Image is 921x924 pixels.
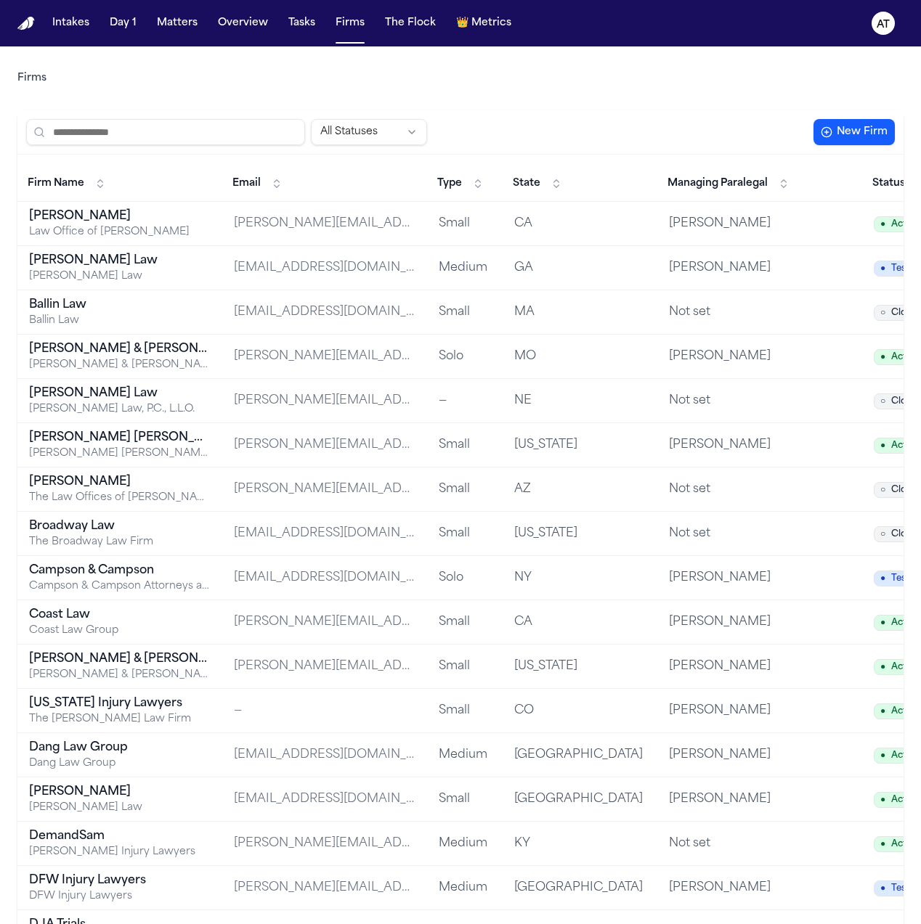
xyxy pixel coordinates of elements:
[456,16,468,30] span: crown
[234,790,415,808] div: [EMAIL_ADDRESS][DOMAIN_NAME]
[29,739,211,756] div: Dang Law Group
[29,872,211,889] div: DFW Injury Lawyers
[669,702,851,719] div: [PERSON_NAME]
[880,528,885,540] span: ○
[234,215,415,232] div: [PERSON_NAME][EMAIL_ADDRESS][DOMAIN_NAME]
[439,702,491,719] div: Small
[104,10,142,36] button: Day 1
[880,838,885,850] span: ●
[29,712,211,727] div: The [PERSON_NAME] Law Firm
[29,429,211,446] div: [PERSON_NAME] [PERSON_NAME]
[29,518,211,535] div: Broadway Law
[29,801,211,815] div: [PERSON_NAME] Law
[880,706,885,717] span: ●
[514,303,646,321] div: MA
[669,569,851,586] div: [PERSON_NAME]
[450,10,517,36] button: crownMetrics
[29,783,211,801] div: [PERSON_NAME]
[29,695,211,712] div: [US_STATE] Injury Lawyers
[880,883,885,894] span: ●
[17,71,46,86] nav: Breadcrumb
[514,348,646,365] div: MO
[514,569,646,586] div: NY
[29,624,211,638] div: Coast Law Group
[234,879,415,896] div: [PERSON_NAME][EMAIL_ADDRESS][DOMAIN_NAME]
[439,879,491,896] div: Medium
[514,481,646,498] div: AZ
[514,259,646,277] div: GA
[29,827,211,845] div: DemandSam
[669,348,851,365] div: [PERSON_NAME]
[669,835,851,852] div: Not set
[514,879,646,896] div: [GEOGRAPHIC_DATA]
[880,573,885,584] span: ●
[514,790,646,808] div: [GEOGRAPHIC_DATA]
[514,525,646,542] div: [US_STATE]
[439,392,491,409] div: —
[379,10,442,36] button: The Flock
[880,661,885,673] span: ●
[880,218,885,230] span: ●
[29,606,211,624] div: Coast Law
[513,176,540,191] span: State
[29,340,211,358] div: [PERSON_NAME] & [PERSON_NAME]
[872,176,905,191] span: Status
[29,358,211,372] div: [PERSON_NAME] & [PERSON_NAME] [US_STATE] Car Accident Lawyers
[514,613,646,631] div: CA
[29,314,211,328] div: Ballin Law
[514,835,646,852] div: KY
[151,10,203,36] button: Matters
[29,845,211,859] div: [PERSON_NAME] Injury Lawyers
[29,402,211,417] div: [PERSON_NAME] Law, P.C., L.L.O.
[669,392,851,409] div: Not set
[234,613,415,631] div: [PERSON_NAME][EMAIL_ADDRESS][DOMAIN_NAME]
[20,172,113,195] button: Firm Name
[234,525,415,542] div: [EMAIL_ADDRESS][DOMAIN_NAME]
[880,617,885,629] span: ●
[880,794,885,806] span: ●
[29,252,211,269] div: [PERSON_NAME] Law
[234,569,415,586] div: [EMAIL_ADDRESS][DOMAIN_NAME]
[17,71,46,86] a: Firms
[439,215,491,232] div: Small
[669,481,851,498] div: Not set
[439,613,491,631] div: Small
[234,436,415,454] div: [PERSON_NAME][EMAIL_ADDRESS][PERSON_NAME][DOMAIN_NAME]
[29,473,211,491] div: [PERSON_NAME]
[330,10,370,36] button: Firms
[283,10,321,36] button: Tasks
[29,650,211,668] div: [PERSON_NAME] & [PERSON_NAME]
[880,750,885,761] span: ●
[17,17,35,30] a: Home
[439,525,491,542] div: Small
[29,446,211,461] div: [PERSON_NAME] [PERSON_NAME] Trial Attorneys
[880,307,885,319] span: ○
[514,702,646,719] div: CO
[880,484,885,496] span: ○
[669,790,851,808] div: [PERSON_NAME]
[669,303,851,321] div: Not set
[437,176,462,191] span: Type
[669,259,851,277] div: [PERSON_NAME]
[471,16,511,30] span: Metrics
[439,348,491,365] div: Solo
[430,172,491,195] button: Type
[669,613,851,631] div: [PERSON_NAME]
[669,525,851,542] div: Not set
[225,172,290,195] button: Email
[212,10,274,36] a: Overview
[514,746,646,764] div: [GEOGRAPHIC_DATA]
[234,392,415,409] div: [PERSON_NAME][EMAIL_ADDRESS][PERSON_NAME][DOMAIN_NAME]
[669,658,851,675] div: [PERSON_NAME]
[669,879,851,896] div: [PERSON_NAME]
[439,259,491,277] div: Medium
[514,215,646,232] div: CA
[29,225,211,240] div: Law Office of [PERSON_NAME]
[439,658,491,675] div: Small
[29,579,211,594] div: Campson & Campson Attorneys at Law
[880,396,885,407] span: ○
[46,10,95,36] a: Intakes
